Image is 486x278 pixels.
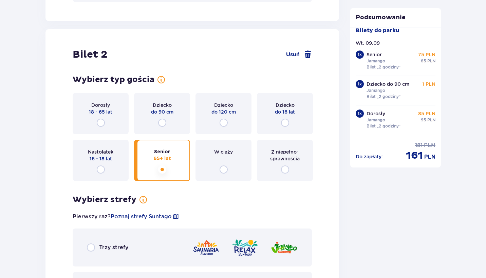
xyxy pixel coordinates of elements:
p: Jamango [367,117,385,123]
p: Dziecko do 90 cm [367,81,409,87]
p: Bilet „2 godziny” [367,94,401,100]
p: Pierwszy raz? [73,213,179,220]
p: 161 [406,149,423,162]
p: PLN [424,142,435,149]
p: Trzy strefy [99,244,128,251]
a: Poznaj strefy Suntago [111,213,172,220]
img: zone logo [231,238,259,257]
p: PLN [424,153,435,161]
span: Usuń [286,51,300,58]
p: Dziecko [276,102,295,108]
p: do 120 cm [211,108,236,115]
p: Dziecko [153,102,172,108]
p: Wybierz strefy [73,195,136,205]
div: 1 x [356,80,364,88]
p: Bilety do parku [356,27,399,34]
p: Bilet „2 godziny” [367,123,401,129]
p: Z niepełno­sprawnością [263,148,307,162]
p: 18 - 65 lat [89,108,112,115]
p: Senior [154,148,170,155]
p: 16 - 18 lat [90,155,112,162]
div: 1 x [356,51,364,59]
p: Senior [367,51,382,58]
p: Podsumowanie [350,14,441,22]
p: Bilet „2 godziny” [367,64,401,70]
img: zone logo [270,238,298,257]
p: Nastolatek [88,148,113,155]
p: Dorosły [367,110,385,117]
p: Jamango [367,58,385,64]
p: 75 PLN [418,51,435,58]
a: Usuń [286,51,312,59]
p: 65+ lat [153,155,171,162]
p: do 16 lat [275,108,295,115]
p: do 90 cm [151,108,173,115]
p: 85 PLN [418,110,435,117]
p: Wt. 09.09 [356,40,380,46]
p: Dorosły [91,102,110,108]
div: 1 x [356,110,364,118]
img: zone logo [192,238,220,257]
p: Wybierz typ gościa [73,75,154,85]
p: Do zapłaty : [356,153,383,160]
p: 181 [415,142,423,149]
p: Bilet 2 [73,48,107,61]
p: W ciąży [214,148,233,155]
p: 85 [421,58,426,64]
p: 95 [421,117,426,123]
p: Dziecko [214,102,233,108]
p: PLN [427,58,435,64]
p: 1 PLN [422,81,435,87]
p: PLN [427,117,435,123]
p: Jamango [367,87,385,94]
